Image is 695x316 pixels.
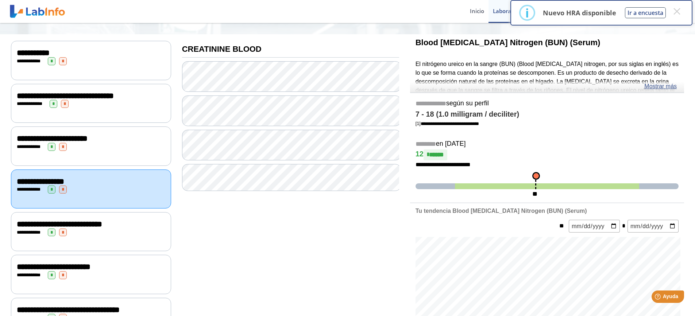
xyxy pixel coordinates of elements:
p: Nuevo HRA disponible [543,8,616,17]
h5: en [DATE] [416,140,679,148]
b: CREATININE BLOOD [182,44,262,54]
h4: 7 - 18 (1.0 milligram / deciliter) [416,110,679,119]
h5: según su perfil [416,100,679,108]
input: mm/dd/yyyy [628,220,679,233]
h4: 12 [416,149,679,160]
button: Close this dialog [670,5,683,18]
b: Blood [MEDICAL_DATA] Nitrogen (BUN) (Serum) [416,38,601,47]
p: El nitrógeno ureico en la sangre (BUN) (Blood [MEDICAL_DATA] nitrogen, por sus siglas en inglés) ... [416,60,679,104]
a: [1] [416,121,479,126]
iframe: Help widget launcher [630,288,687,308]
b: Tu tendencia Blood [MEDICAL_DATA] Nitrogen (BUN) (Serum) [416,208,587,214]
input: mm/dd/yyyy [569,220,620,233]
button: Ir a encuesta [625,7,666,18]
a: Mostrar más [644,82,677,91]
div: i [525,6,529,19]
